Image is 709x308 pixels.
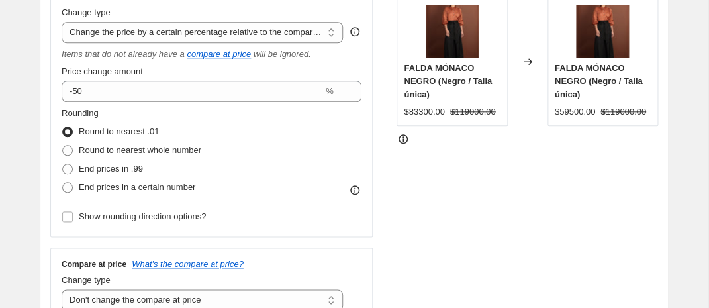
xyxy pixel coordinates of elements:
[254,49,311,59] i: will be ignored.
[187,49,251,59] button: compare at price
[79,164,143,174] span: End prices in .99
[426,5,479,58] img: UMMA_ABR2025_28_29a4ee8e-c943-4653-83e5-168d172801b4_80x.jpg
[62,275,111,285] span: Change type
[576,5,629,58] img: UMMA_ABR2025_28_29a4ee8e-c943-4653-83e5-168d172801b4_80x.jpg
[555,105,595,119] div: $59500.00
[326,86,334,96] span: %
[62,81,323,102] input: -20
[62,7,111,17] span: Change type
[79,182,195,192] span: End prices in a certain number
[79,211,206,221] span: Show rounding direction options?
[79,145,201,155] span: Round to nearest whole number
[62,49,185,59] i: Items that do not already have a
[555,63,643,99] span: FALDA MÓNACO NEGRO (Negro / Talla única)
[404,63,492,99] span: FALDA MÓNACO NEGRO (Negro / Talla única)
[450,105,496,119] strike: $119000.00
[404,105,444,119] div: $83300.00
[62,108,99,118] span: Rounding
[79,127,159,136] span: Round to nearest .01
[62,66,143,76] span: Price change amount
[132,259,244,269] button: What's the compare at price?
[600,105,646,119] strike: $119000.00
[62,259,126,270] h3: Compare at price
[348,25,361,38] div: help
